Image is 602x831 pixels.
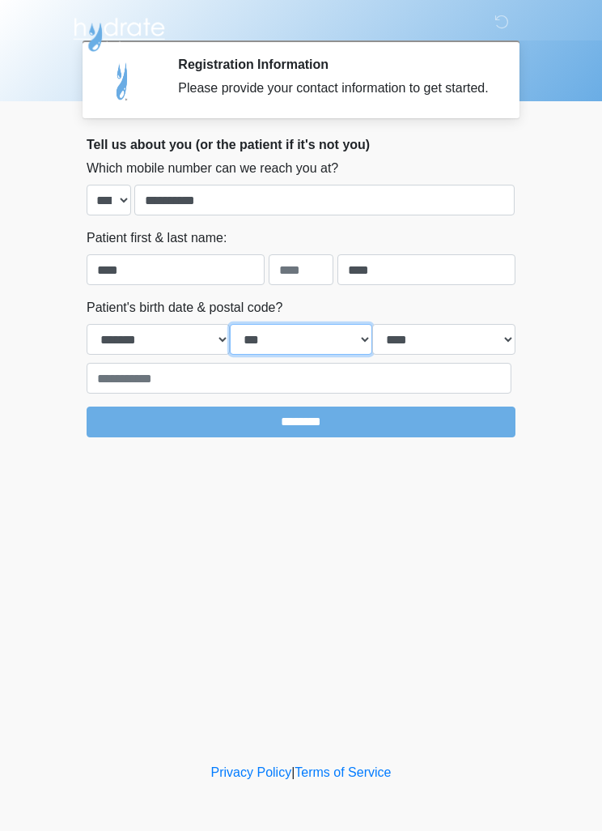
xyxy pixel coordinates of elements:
div: Please provide your contact information to get started. [178,79,491,98]
a: Terms of Service [295,765,391,779]
label: Patient first & last name: [87,228,227,248]
img: Hydrate IV Bar - Scottsdale Logo [70,12,167,53]
h2: Tell us about you (or the patient if it's not you) [87,137,515,152]
img: Agent Avatar [99,57,147,105]
label: Patient's birth date & postal code? [87,298,282,317]
a: | [291,765,295,779]
a: Privacy Policy [211,765,292,779]
label: Which mobile number can we reach you at? [87,159,338,178]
